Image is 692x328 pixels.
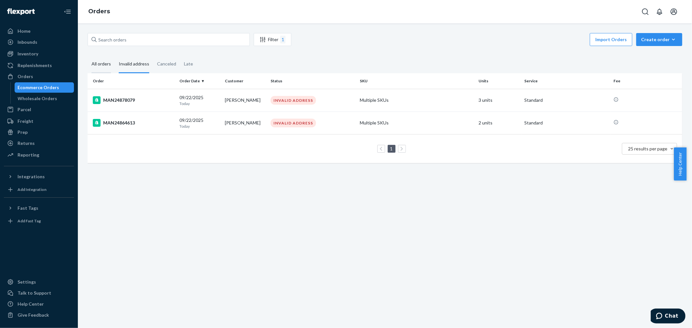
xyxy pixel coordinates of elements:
button: Open account menu [667,5,680,18]
div: Settings [18,279,36,285]
th: Service [522,73,611,89]
a: Add Integration [4,184,74,195]
button: Open Search Box [639,5,652,18]
td: [PERSON_NAME] [222,89,268,111]
a: Returns [4,138,74,148]
a: Add Fast Tag [4,216,74,226]
div: Customer [225,78,265,84]
div: Orders [18,73,33,80]
th: Fee [611,73,682,89]
a: Orders [88,8,110,15]
div: Freight [18,118,33,124]
a: Orders [4,71,74,82]
td: 3 units [476,89,522,111]
div: Inventory [18,51,38,57]
th: Order [88,73,177,89]
ol: breadcrumbs [83,2,115,21]
a: Replenishments [4,60,74,71]
div: Add Fast Tag [18,218,41,224]
div: Home [18,28,30,34]
a: Freight [4,116,74,126]
button: Import Orders [590,33,632,46]
div: MAN24878079 [93,96,174,104]
div: Parcel [18,106,31,113]
div: Fast Tags [18,205,38,211]
a: Page 1 is your current page [389,146,394,151]
div: 09/22/2025 [179,94,220,106]
td: Multiple SKUs [357,111,476,134]
div: MAN24864613 [93,119,174,127]
th: Order Date [177,73,223,89]
button: Create order [636,33,682,46]
div: Canceled [157,55,176,72]
div: 1 [280,36,285,43]
div: Inbounds [18,39,37,45]
div: Replenishments [18,62,52,69]
div: Help Center [18,301,44,307]
button: Integrations [4,171,74,182]
div: INVALID ADDRESS [271,119,316,127]
td: [PERSON_NAME] [222,111,268,134]
button: Filter [254,33,291,46]
button: Help Center [674,147,686,181]
th: Status [268,73,357,89]
button: Talk to Support [4,288,74,298]
div: Returns [18,140,35,146]
a: Parcel [4,104,74,115]
p: Today [179,101,220,106]
div: Talk to Support [18,290,51,296]
div: Prep [18,129,28,135]
button: Fast Tags [4,203,74,213]
div: Reporting [18,152,39,158]
a: Wholesale Orders [15,93,74,104]
a: Help Center [4,299,74,309]
button: Close Navigation [61,5,74,18]
p: Standard [524,120,608,126]
div: Filter [254,36,291,43]
span: 25 results per page [628,146,668,151]
div: Add Integration [18,187,46,192]
div: Ecommerce Orders [18,84,59,91]
button: Open notifications [653,5,666,18]
button: Give Feedback [4,310,74,320]
td: 2 units [476,111,522,134]
div: Wholesale Orders [18,95,57,102]
a: Prep [4,127,74,137]
p: Standard [524,97,608,103]
th: SKU [357,73,476,89]
a: Inbounds [4,37,74,47]
img: Flexport logo [7,8,35,15]
div: Create order [641,36,677,43]
a: Home [4,26,74,36]
p: Today [179,123,220,129]
div: All orders [91,55,111,73]
div: 09/22/2025 [179,117,220,129]
a: Inventory [4,49,74,59]
td: Multiple SKUs [357,89,476,111]
a: Settings [4,277,74,287]
iframe: Opens a widget where you can chat to one of our agents [651,309,686,325]
div: Invalid address [119,55,149,73]
div: Integrations [18,173,45,180]
div: Give Feedback [18,312,49,318]
div: INVALID ADDRESS [271,96,316,105]
input: Search orders [88,33,250,46]
div: Late [184,55,193,72]
a: Ecommerce Orders [15,82,74,93]
th: Units [476,73,522,89]
a: Reporting [4,150,74,160]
